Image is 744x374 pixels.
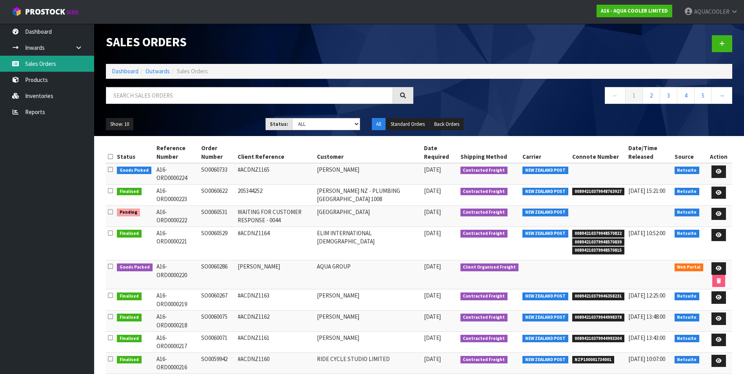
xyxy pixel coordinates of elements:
[522,335,568,343] span: NEW ZEALAND POST
[270,121,288,127] strong: Status:
[625,87,643,104] a: 1
[155,352,200,374] td: A16-ORD0000216
[236,227,315,260] td: #ACDNZ1164
[155,227,200,260] td: A16-ORD0000221
[424,166,441,173] span: [DATE]
[628,292,665,299] span: [DATE] 12:25:00
[12,7,22,16] img: cube-alt.png
[677,87,695,104] a: 4
[460,314,508,321] span: Contracted Freight
[117,230,142,238] span: Finalised
[458,142,521,163] th: Shipping Method
[236,205,315,227] td: WAITING FOR CUSTOMER RESPONSE - 0044
[155,163,200,184] td: A16-ORD0000224
[386,118,429,131] button: Standard Orders
[199,332,236,353] td: SO0060071
[155,310,200,332] td: A16-ORD0000218
[424,292,441,299] span: [DATE]
[236,352,315,374] td: #ACDNZ1160
[199,260,236,289] td: SO0060286
[236,332,315,353] td: #ACDNZ1161
[117,356,142,364] span: Finalised
[520,142,570,163] th: Carrier
[628,187,665,194] span: [DATE] 15:21:00
[315,163,422,184] td: [PERSON_NAME]
[315,332,422,353] td: [PERSON_NAME]
[155,332,200,353] td: A16-ORD0000217
[572,314,625,321] span: 00894210379944998378
[628,313,665,320] span: [DATE] 13:48:00
[460,209,508,216] span: Contracted Freight
[199,142,236,163] th: Order Number
[236,184,315,205] td: 205344252
[675,230,700,238] span: Netsuite
[605,87,626,104] a: ←
[25,7,65,17] span: ProStock
[155,205,200,227] td: A16-ORD0000222
[236,260,315,289] td: [PERSON_NAME]
[177,67,208,75] span: Sales Orders
[601,7,668,14] strong: A16 - AQUA COOLER LIMITED
[199,184,236,205] td: SO0060622
[199,205,236,227] td: SO0060531
[460,263,519,271] span: Client Organised Freight
[572,230,625,238] span: 00894210379948570822
[424,263,441,270] span: [DATE]
[236,310,315,332] td: #ACDNZ1162
[106,87,393,104] input: Search sales orders
[675,314,700,321] span: Netsuite
[146,67,170,75] a: Outwards
[422,142,458,163] th: Date Required
[315,260,422,289] td: AQUA GROUP
[236,163,315,184] td: #ACDNZ1165
[675,188,700,196] span: Netsuite
[372,118,386,131] button: All
[117,167,151,174] span: Goods Picked
[673,142,706,163] th: Source
[115,142,155,163] th: Status
[155,184,200,205] td: A16-ORD0000223
[705,142,732,163] th: Action
[199,163,236,184] td: SO0060733
[675,356,700,364] span: Netsuite
[315,289,422,310] td: [PERSON_NAME]
[522,292,568,300] span: NEW ZEALAND POST
[424,229,441,237] span: [DATE]
[106,35,413,49] h1: Sales Orders
[522,230,568,238] span: NEW ZEALAND POST
[424,355,441,363] span: [DATE]
[315,310,422,332] td: [PERSON_NAME]
[315,205,422,227] td: [GEOGRAPHIC_DATA]
[572,247,625,254] span: 00894210379948570815
[199,352,236,374] td: SO0059942
[694,87,712,104] a: 5
[199,310,236,332] td: SO0060075
[117,335,142,343] span: Finalised
[117,263,153,271] span: Goods Packed
[572,356,615,364] span: NZP100001734001
[675,263,704,271] span: Web Portal
[424,187,441,194] span: [DATE]
[424,334,441,341] span: [DATE]
[522,188,568,196] span: NEW ZEALAND POST
[628,334,665,341] span: [DATE] 13:43:00
[460,230,508,238] span: Contracted Freight
[112,67,138,75] a: Dashboard
[572,188,625,196] span: 00894210379948763927
[660,87,677,104] a: 3
[460,188,508,196] span: Contracted Freight
[675,167,700,174] span: Netsuite
[236,289,315,310] td: #ACDNZ1163
[642,87,660,104] a: 2
[236,142,315,163] th: Client Reference
[572,238,625,246] span: 00894210379948570839
[315,227,422,260] td: ELIM INTERNATIONAL [DEMOGRAPHIC_DATA]
[572,335,625,343] span: 00894210379944993304
[106,118,133,131] button: Show: 10
[425,87,733,106] nav: Page navigation
[424,313,441,320] span: [DATE]
[199,227,236,260] td: SO0060529
[711,87,732,104] a: →
[572,292,625,300] span: 00894210379946358231
[430,118,464,131] button: Back Orders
